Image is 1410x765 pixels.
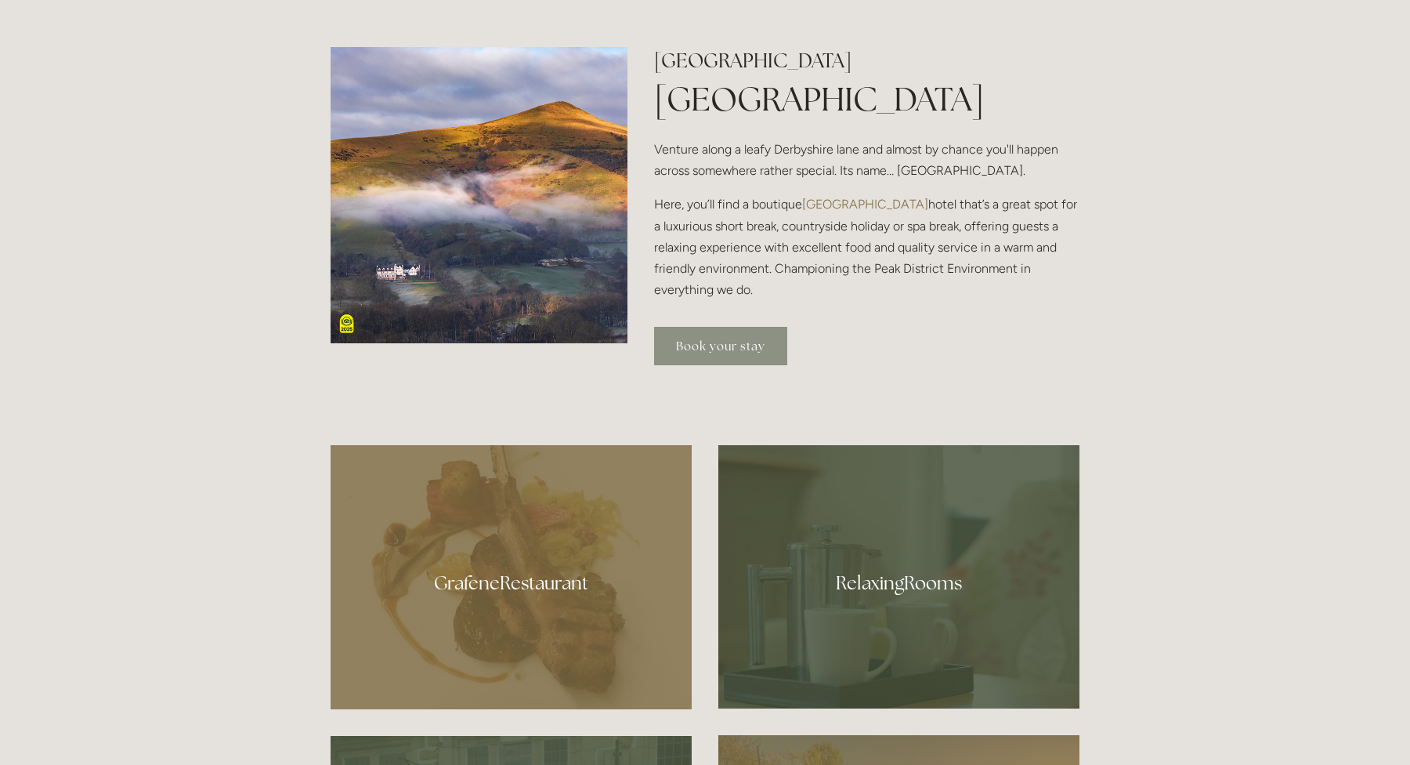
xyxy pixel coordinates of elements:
[802,197,928,212] a: [GEOGRAPHIC_DATA]
[331,445,692,709] a: Cutlet and shoulder of Cabrito goat, smoked aubergine, beetroot terrine, savoy cabbage, melting b...
[654,139,1079,181] p: Venture along a leafy Derbyshire lane and almost by chance you'll happen across somewhere rather ...
[654,194,1079,300] p: Here, you’ll find a boutique hotel that’s a great spot for a luxurious short break, countryside h...
[654,47,1079,74] h2: [GEOGRAPHIC_DATA]
[654,327,787,365] a: Book your stay
[654,76,1079,122] h1: [GEOGRAPHIC_DATA]
[718,445,1079,709] a: photo of a tea tray and its cups, Losehill House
